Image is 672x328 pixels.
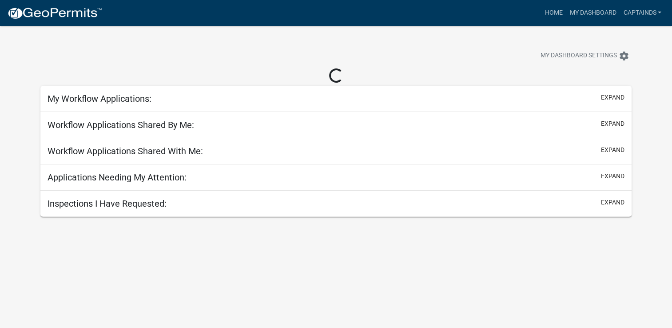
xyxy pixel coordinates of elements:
i: settings [619,51,629,61]
button: expand [601,93,624,102]
button: expand [601,145,624,155]
button: expand [601,172,624,181]
h5: Workflow Applications Shared With Me: [48,146,203,156]
h5: Workflow Applications Shared By Me: [48,120,194,130]
button: expand [601,119,624,128]
a: captainds [620,4,665,21]
h5: My Workflow Applications: [48,93,151,104]
a: My Dashboard [566,4,620,21]
h5: Applications Needing My Attention: [48,172,187,183]
button: My Dashboard Settingssettings [533,47,636,64]
h5: Inspections I Have Requested: [48,198,167,209]
a: Home [541,4,566,21]
span: My Dashboard Settings [541,51,617,61]
button: expand [601,198,624,207]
